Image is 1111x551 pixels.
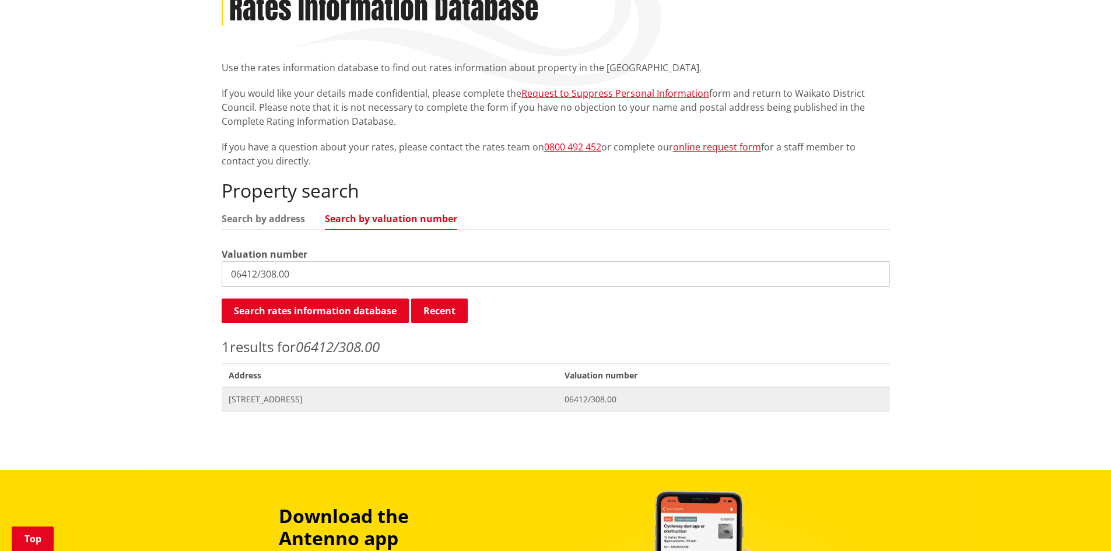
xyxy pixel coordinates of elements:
[325,214,457,223] a: Search by valuation number
[12,527,54,551] a: Top
[222,61,890,75] p: Use the rates information database to find out rates information about property in the [GEOGRAPHI...
[411,299,468,323] button: Recent
[222,299,409,323] button: Search rates information database
[222,86,890,128] p: If you would like your details made confidential, please complete the form and return to Waikato ...
[222,247,307,261] label: Valuation number
[222,387,890,411] a: [STREET_ADDRESS] 06412/308.00
[279,505,490,550] h3: Download the Antenno app
[296,337,380,356] em: 06412/308.00
[222,337,230,356] span: 1
[222,214,305,223] a: Search by address
[565,394,882,405] span: 06412/308.00
[222,140,890,168] p: If you have a question about your rates, please contact the rates team on or complete our for a s...
[222,180,890,202] h2: Property search
[222,336,890,357] p: results for
[222,363,558,387] span: Address
[229,394,551,405] span: [STREET_ADDRESS]
[222,261,890,287] input: e.g. 03920/020.01A
[521,87,709,100] a: Request to Suppress Personal Information
[1057,502,1099,544] iframe: Messenger Launcher
[673,141,761,153] a: online request form
[558,363,889,387] span: Valuation number
[544,141,601,153] a: 0800 492 452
